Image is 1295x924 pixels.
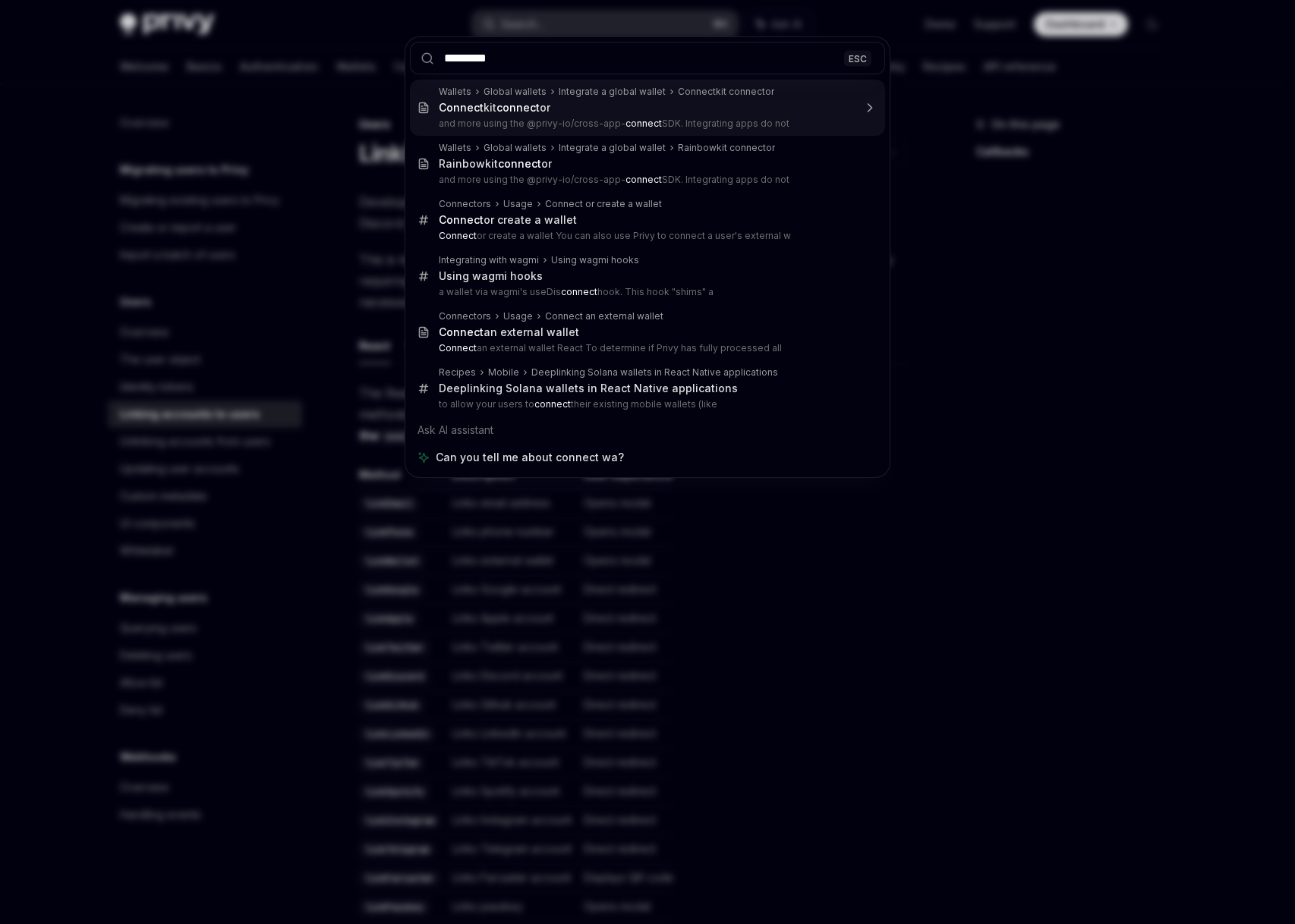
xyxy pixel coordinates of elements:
div: Wallets [439,142,471,154]
div: Connectors [439,310,491,322]
p: a wallet via wagmi's useDis hook. This hook "shims" a [439,286,853,298]
b: Connect [439,325,484,338]
div: Using wagmi hooks [551,254,639,266]
div: Integrating with wagmi [439,254,539,266]
div: Rainbowkit connector [678,142,775,154]
p: to allow your users to their existing mobile wallets (like [439,398,853,410]
b: Connect [439,101,484,114]
p: and more using the @privy-io/cross-app- SDK. Integrating apps do not [439,174,853,186]
div: Connectors [439,198,491,210]
b: connect [625,174,662,185]
b: Connect [439,213,484,226]
span: Can you tell me about connect wa? [436,450,624,465]
b: Connect [439,230,477,241]
div: or create a wallet [439,213,577,227]
div: Deeplinking Solana wallets in React Native applications [439,382,738,395]
div: Using wagmi hooks [439,269,543,283]
div: Deeplinking Solana wallets in React Native applications [531,366,778,379]
b: Connect [439,342,477,354]
div: kit or [439,101,550,115]
p: and more using the @privy-io/cross-app- SDK. Integrating apps do not [439,118,853,130]
div: Connect or create a wallet [545,198,662,210]
div: Usage [503,198,533,210]
div: Rainbowkit or [439,157,552,171]
b: connect [625,118,662,129]
div: Wallets [439,86,471,98]
p: or create a wallet You can also use Privy to connect a user's external w [439,230,853,242]
b: connect [534,398,571,410]
div: Global wallets [484,142,547,154]
div: Integrate a global wallet [559,142,666,154]
b: connect [498,157,541,170]
div: Ask AI assistant [410,416,885,444]
div: Mobile [488,366,519,379]
b: connect [496,101,540,114]
p: an external wallet React To determine if Privy has fully processed all [439,342,853,354]
div: an external wallet [439,325,579,339]
div: Recipes [439,366,476,379]
div: Connectkit connector [678,86,774,98]
div: Global wallets [484,86,547,98]
b: connect [561,286,597,297]
div: Connect an external wallet [545,310,663,322]
div: ESC [844,50,871,66]
div: Usage [503,310,533,322]
div: Integrate a global wallet [559,86,666,98]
